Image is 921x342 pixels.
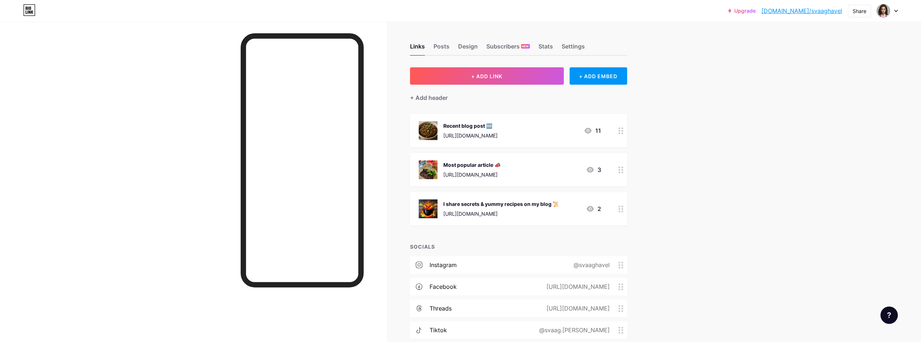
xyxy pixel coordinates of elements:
div: Design [458,42,478,55]
div: Most popular article 📣 [443,161,500,169]
div: [URL][DOMAIN_NAME] [535,282,618,291]
div: Settings [562,42,585,55]
div: threads [430,304,452,313]
div: instagram [430,261,457,269]
div: Links [410,42,425,55]
div: [URL][DOMAIN_NAME] [535,304,618,313]
div: Posts [434,42,449,55]
img: I share secrets & yummy recipes on my blog 📜 [419,199,438,218]
div: @svaag.[PERSON_NAME] [528,326,618,334]
a: Upgrade [728,8,756,14]
div: tiktok [430,326,447,334]
div: facebook [430,282,457,291]
div: @svaaghavel [562,261,618,269]
div: 3 [586,165,601,174]
div: I share secrets & yummy recipes on my blog 📜 [443,200,559,208]
div: SOCIALS [410,243,627,250]
div: [URL][DOMAIN_NAME] [443,210,559,218]
img: svaaghavel [876,4,890,18]
a: [DOMAIN_NAME]/svaaghavel [761,7,842,15]
div: + ADD EMBED [570,67,627,85]
div: 2 [586,204,601,213]
button: + ADD LINK [410,67,564,85]
div: Recent blog post 🆕 [443,122,498,130]
div: 11 [584,126,601,135]
div: Share [853,7,866,15]
div: [URL][DOMAIN_NAME] [443,132,498,139]
div: + Add header [410,93,448,102]
img: Most popular article 📣 [419,160,438,179]
div: [URL][DOMAIN_NAME] [443,171,500,178]
span: NEW [522,44,529,48]
img: Recent blog post 🆕 [419,121,438,140]
div: Subscribers [486,42,530,55]
div: Stats [538,42,553,55]
span: + ADD LINK [471,73,502,79]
